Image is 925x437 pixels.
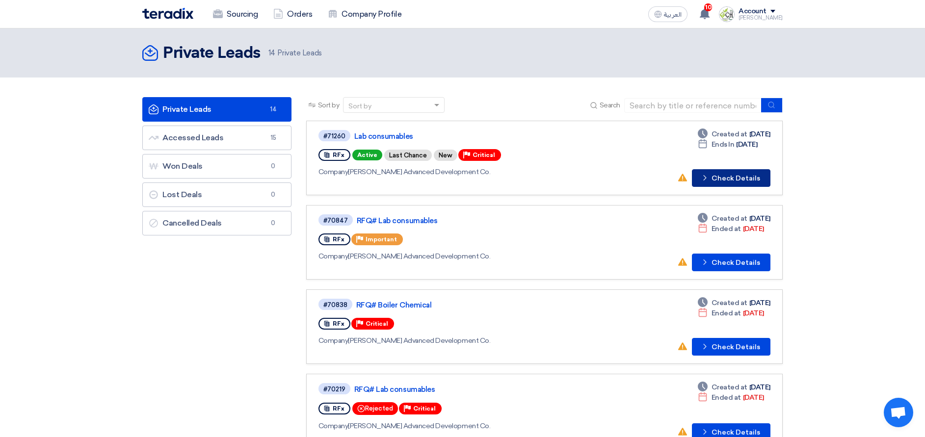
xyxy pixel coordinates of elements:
[739,7,766,16] div: Account
[712,213,747,224] span: Created at
[333,236,344,243] span: RFx
[142,211,291,235] a: Cancelled Deals0
[698,224,764,234] div: [DATE]
[624,98,762,113] input: Search by title or reference number
[712,224,741,234] span: Ended at
[267,161,279,171] span: 0
[268,48,322,59] span: Private Leads
[142,126,291,150] a: Accessed Leads15
[348,101,371,111] div: Sort by
[366,236,397,243] span: Important
[356,301,602,309] a: RFQ# Boiler Chemical
[333,320,344,327] span: RFx
[318,168,348,176] span: Company
[698,213,770,224] div: [DATE]
[352,402,398,415] div: Rejected
[352,150,382,160] span: Active
[323,217,348,224] div: #70847
[142,154,291,179] a: Won Deals0
[692,338,770,356] button: Check Details
[267,133,279,143] span: 15
[205,3,265,25] a: Sourcing
[323,302,347,308] div: #70838
[163,44,261,63] h2: Private Leads
[333,405,344,412] span: RFx
[142,182,291,207] a: Lost Deals0
[712,392,741,403] span: Ended at
[698,308,764,318] div: [DATE]
[142,97,291,122] a: Private Leads14
[318,251,604,261] div: [PERSON_NAME] Advanced Development Co.
[357,216,602,225] a: RFQ# Lab consumables
[692,254,770,271] button: Check Details
[268,49,275,57] span: 14
[698,139,758,150] div: [DATE]
[318,100,340,110] span: Sort by
[648,6,687,22] button: العربية
[366,320,388,327] span: Critical
[320,3,409,25] a: Company Profile
[739,15,783,21] div: [PERSON_NAME]
[318,252,348,260] span: Company
[318,421,602,431] div: [PERSON_NAME] Advanced Development Co.
[712,139,735,150] span: Ends In
[712,129,747,139] span: Created at
[664,11,682,18] span: العربية
[473,152,495,158] span: Critical
[698,392,764,403] div: [DATE]
[692,169,770,187] button: Check Details
[413,405,436,412] span: Critical
[333,152,344,158] span: RFx
[712,382,747,392] span: Created at
[267,190,279,200] span: 0
[434,150,457,161] div: New
[884,398,913,427] a: Open chat
[318,335,604,346] div: [PERSON_NAME] Advanced Development Co.
[318,422,348,430] span: Company
[323,133,345,139] div: #71260
[698,382,770,392] div: [DATE]
[354,385,600,394] a: RFQ# Lab consumables
[704,3,712,11] span: 10
[318,167,602,177] div: [PERSON_NAME] Advanced Development Co.
[712,298,747,308] span: Created at
[318,336,348,345] span: Company
[698,298,770,308] div: [DATE]
[323,386,345,392] div: #70219
[267,104,279,114] span: 14
[142,8,193,19] img: Teradix logo
[354,132,600,141] a: Lab consumables
[712,308,741,318] span: Ended at
[698,129,770,139] div: [DATE]
[267,218,279,228] span: 0
[265,3,320,25] a: Orders
[600,100,620,110] span: Search
[719,6,735,22] img: GCCCo_LOGO_1741521631774.png
[384,150,432,161] div: Last Chance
